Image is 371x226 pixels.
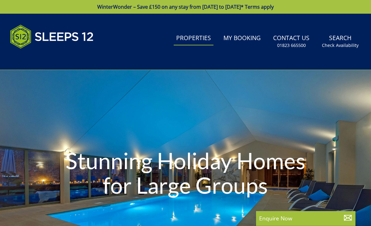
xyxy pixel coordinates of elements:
a: Properties [174,31,213,45]
img: Sleeps 12 [10,21,94,52]
small: Check Availability [322,42,359,48]
a: SearchCheck Availability [319,31,361,52]
a: Contact Us01823 665500 [271,31,312,52]
p: Enquire Now [259,214,352,222]
iframe: Customer reviews powered by Trustpilot [7,56,72,61]
a: My Booking [221,31,263,45]
h1: Stunning Holiday Homes for Large Groups [56,136,315,210]
small: 01823 665500 [277,42,306,48]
